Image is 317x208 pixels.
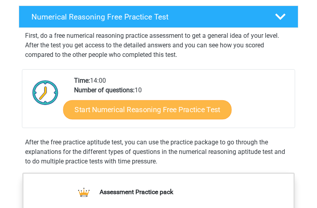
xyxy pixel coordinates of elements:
b: Time: [74,77,90,84]
b: Number of questions: [74,86,135,94]
a: Start Numerical Reasoning Free Practice Test [63,100,231,119]
h4: Numerical Reasoning Free Practice Test [31,12,263,21]
img: Clock [29,76,62,109]
div: After the free practice aptitude test, you can use the practice package to go through the explana... [22,138,295,166]
a: Numerical Reasoning Free Practice Test [16,6,301,28]
p: First, do a free numerical reasoning practice assessment to get a general idea of your level. Aft... [25,31,292,60]
div: 14:00 10 [68,76,294,128]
